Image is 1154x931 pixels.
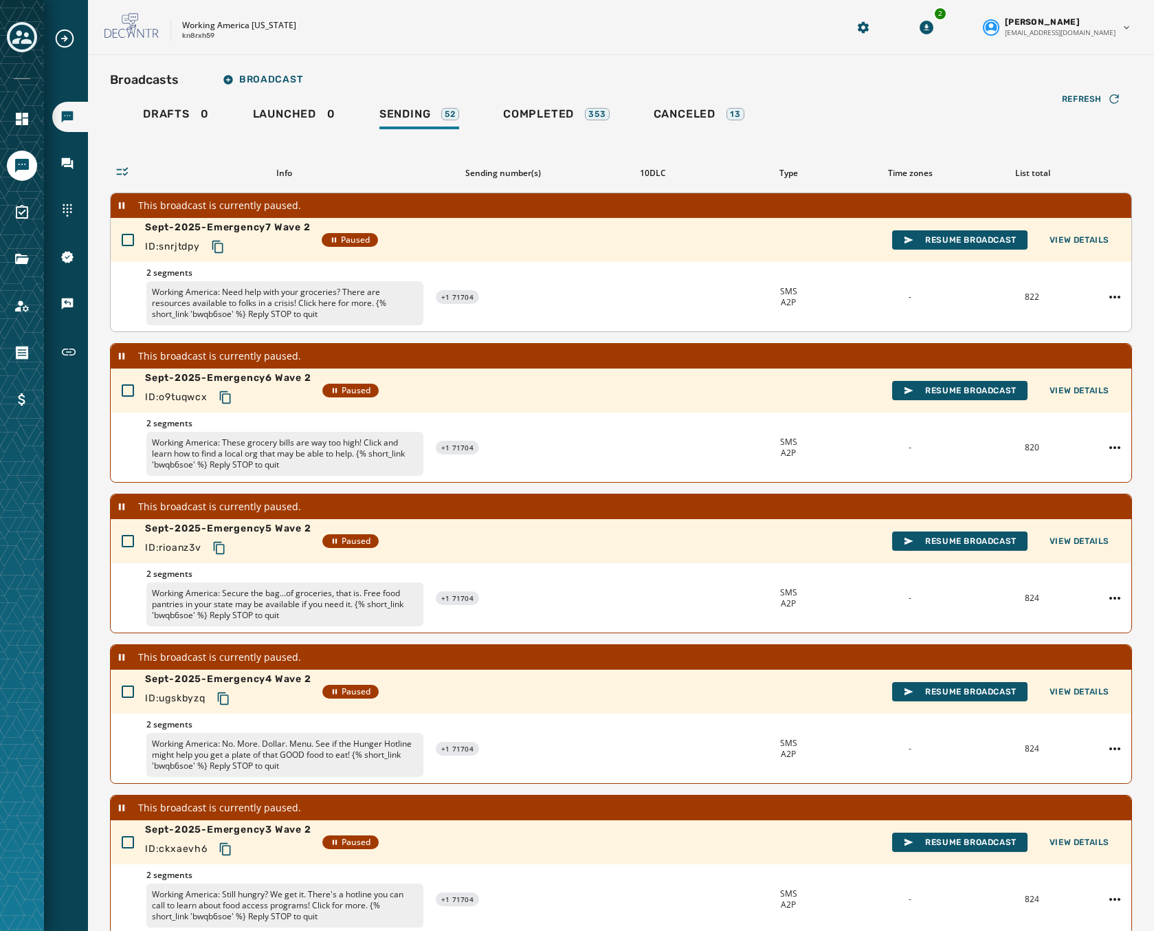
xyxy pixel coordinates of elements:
span: Refresh [1062,94,1102,105]
button: Resume Broadcast [892,532,1028,551]
button: Resume Broadcast [892,833,1028,852]
a: Navigate to 10DLC Registration [52,242,88,272]
div: +1 71704 [436,290,479,304]
div: 824 [977,894,1087,905]
a: Canceled13 [643,100,755,132]
span: ID: ugskbyzq [145,692,206,705]
div: Info [146,168,423,179]
button: Sept-2025-Emergency3 Wave 2 action menu [1104,888,1126,910]
span: View Details [1050,837,1109,848]
div: 52 [441,108,459,120]
span: Paused [330,234,370,245]
p: Working America: Still hungry? We get it. There's a hotline you can call to learn about food acce... [146,884,423,928]
span: Resume Broadcast [903,385,1017,396]
button: Copy text to clipboard [211,686,236,711]
button: Resume Broadcast [892,682,1028,701]
button: Sept-2025-Emergency4 Wave 2 action menu [1104,738,1126,760]
span: A2P [781,448,796,459]
span: Sept-2025-Emergency6 Wave 2 [145,371,311,385]
a: Navigate to Home [7,104,37,134]
button: Sept-2025-Emergency6 Wave 2 action menu [1104,437,1126,459]
span: 2 segments [146,267,423,278]
p: Working America: Secure the bag...of groceries, that is. Free food pantries in your state may be ... [146,582,423,626]
div: - [855,743,966,754]
span: Resume Broadcast [903,234,1017,245]
button: View Details [1039,230,1120,250]
div: 0 [253,107,335,129]
span: SMS [780,587,797,598]
span: Sept-2025-Emergency7 Wave 2 [145,221,311,234]
button: Download Menu [914,15,939,40]
a: Navigate to Short Links [52,336,88,369]
div: Type [733,168,844,179]
div: List total [977,168,1088,179]
div: This broadcast is currently paused. [111,344,1131,369]
button: Resume Broadcast [892,381,1028,400]
span: A2P [781,899,796,910]
a: Launched0 [242,100,346,132]
button: Copy text to clipboard [213,385,238,410]
span: Sept-2025-Emergency4 Wave 2 [145,672,311,686]
a: Navigate to Inbox [52,149,88,179]
span: Drafts [143,107,190,121]
span: ID: snrjtdpy [145,240,200,254]
div: 13 [726,108,744,120]
div: Sending number(s) [434,168,573,179]
div: +1 71704 [436,742,479,756]
p: Working America: Need help with your groceries? There are resources available to folks in a crisi... [146,281,423,325]
span: Paused [331,686,370,697]
div: 824 [977,743,1087,754]
span: View Details [1050,536,1109,547]
button: User settings [977,11,1138,43]
span: A2P [781,297,796,308]
div: - [855,442,966,453]
div: 2 [933,7,947,21]
span: 2 segments [146,418,423,429]
span: [PERSON_NAME] [1005,17,1080,28]
div: - [855,292,966,303]
a: Sending52 [368,100,470,132]
div: 822 [977,292,1087,303]
span: Paused [331,385,370,396]
p: Working America: No. More. Dollar. Menu. See if the Hunger Hotline might help you get a plate of ... [146,733,423,777]
span: Paused [331,837,370,848]
div: This broadcast is currently paused. [111,193,1131,218]
div: - [855,593,966,604]
a: Drafts0 [132,100,220,132]
div: 824 [977,593,1087,604]
span: ID: ckxaevh6 [145,842,208,856]
a: Navigate to Billing [7,384,37,415]
span: Resume Broadcast [903,686,1017,697]
button: View Details [1039,682,1120,701]
span: Broadcast [223,74,302,85]
button: Broadcast [212,66,313,94]
span: Paused [331,536,370,547]
p: Working America [US_STATE] [182,20,296,31]
div: This broadcast is currently paused. [111,645,1131,670]
button: Manage global settings [851,15,876,40]
span: SMS [780,286,797,297]
button: Copy text to clipboard [207,536,232,560]
a: Navigate to Surveys [7,197,37,228]
span: View Details [1050,234,1109,245]
div: +1 71704 [436,441,479,454]
span: A2P [781,749,796,760]
button: Copy text to clipboard [213,837,238,862]
p: kn8rxh59 [182,31,214,41]
a: Navigate to Sending Numbers [52,195,88,226]
button: Sept-2025-Emergency7 Wave 2 action menu [1104,286,1126,308]
span: ID: o9tuqwcx [145,391,208,404]
button: Toggle account select drawer [7,22,37,52]
span: Sept-2025-Emergency3 Wave 2 [145,823,311,837]
span: 2 segments [146,569,423,580]
p: Working America: These grocery bills are way too high! Click and learn how to find a local org th... [146,432,423,476]
div: - [855,894,966,905]
a: Navigate to Orders [7,338,37,368]
span: Launched [253,107,316,121]
div: +1 71704 [436,591,479,605]
span: SMS [780,437,797,448]
button: View Details [1039,833,1120,852]
span: 2 segments [146,870,423,881]
a: Navigate to Files [7,244,37,274]
a: Navigate to Messaging [7,151,37,181]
